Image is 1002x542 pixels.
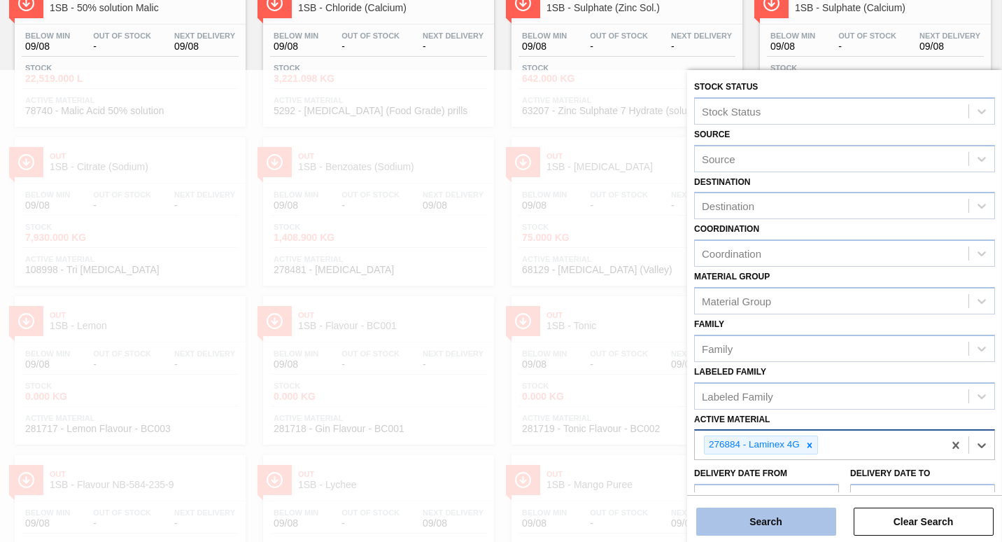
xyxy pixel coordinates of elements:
label: Coordination [694,224,759,234]
label: Labeled Family [694,367,766,377]
div: Destination [702,200,754,212]
span: 1SB - 50% solution Malic [50,3,239,13]
span: Stock [25,64,123,72]
span: - [93,41,151,52]
span: Next Delivery [671,32,732,40]
input: mm/dd/yyyy [694,484,839,512]
div: Coordination [702,248,761,260]
span: Out Of Stock [93,32,151,40]
div: Stock Status [702,105,761,117]
label: Delivery Date from [694,468,787,478]
span: 09/08 [522,41,567,52]
span: Below Min [770,32,815,40]
label: Family [694,319,724,329]
label: Stock Status [694,82,758,92]
span: Stock [522,64,620,72]
label: Source [694,130,730,139]
div: Labeled Family [702,390,773,402]
span: Below Min [274,32,318,40]
span: 1SB - Chloride (Calcium) [298,3,487,13]
span: Stock [274,64,372,72]
span: - [838,41,896,52]
span: 09/08 [174,41,235,52]
span: Out Of Stock [838,32,896,40]
span: Below Min [25,32,70,40]
div: Source [702,153,735,165]
span: Out Of Stock [341,32,400,40]
span: - [671,41,732,52]
div: Material Group [702,295,771,307]
span: 09/08 [919,41,980,52]
label: Delivery Date to [850,468,930,478]
div: 276884 - Laminex 4G [705,436,802,454]
span: 09/08 [25,41,70,52]
span: - [341,41,400,52]
span: Out Of Stock [590,32,648,40]
span: - [423,41,484,52]
div: Family [702,342,733,354]
span: 1SB - Sulphate (Calcium) [795,3,984,13]
label: Destination [694,177,750,187]
span: Stock [770,64,868,72]
span: 09/08 [770,41,815,52]
label: Material Group [694,272,770,282]
span: 1SB - Sulphate (Zinc Sol.) [546,3,735,13]
span: 09/08 [274,41,318,52]
span: Next Delivery [919,32,980,40]
input: mm/dd/yyyy [850,484,995,512]
span: Next Delivery [174,32,235,40]
label: Active Material [694,415,770,424]
span: - [590,41,648,52]
span: Next Delivery [423,32,484,40]
span: Below Min [522,32,567,40]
